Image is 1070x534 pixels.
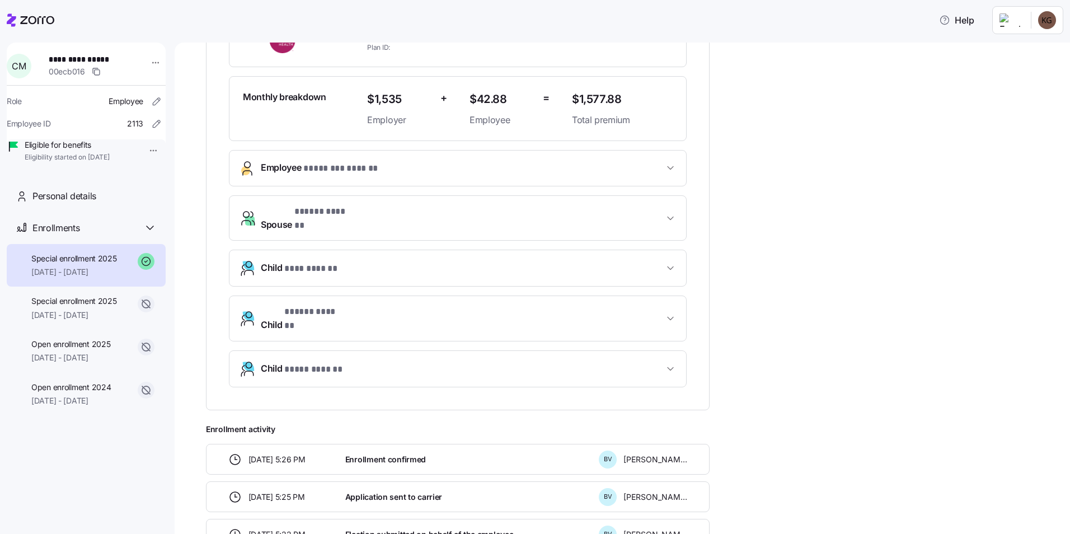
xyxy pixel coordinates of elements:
[31,339,110,350] span: Open enrollment 2025
[243,90,326,104] span: Monthly breakdown
[930,9,983,31] button: Help
[367,90,431,109] span: $1,535
[345,491,442,503] span: Application sent to carrier
[7,96,22,107] span: Role
[543,90,550,106] span: =
[623,454,687,465] span: [PERSON_NAME]
[261,362,345,377] span: Child
[31,352,110,363] span: [DATE] - [DATE]
[31,395,111,406] span: [DATE] - [DATE]
[572,90,673,109] span: $1,577.88
[440,90,447,106] span: +
[470,90,534,109] span: $42.88
[32,221,79,235] span: Enrollments
[345,454,426,465] span: Enrollment confirmed
[25,139,110,151] span: Eligible for benefits
[604,456,612,462] span: B V
[31,310,117,321] span: [DATE] - [DATE]
[49,66,85,77] span: 00ecb016
[31,296,117,307] span: Special enrollment 2025
[127,118,143,129] span: 2113
[261,261,337,276] span: Child
[31,382,111,393] span: Open enrollment 2024
[206,424,710,435] span: Enrollment activity
[604,494,612,500] span: B V
[1038,11,1056,29] img: b34cea83cf096b89a2fb04a6d3fa81b3
[25,153,110,162] span: Eligibility started on [DATE]
[109,96,143,107] span: Employee
[470,113,534,127] span: Employee
[248,491,305,503] span: [DATE] 5:25 PM
[572,113,673,127] span: Total premium
[31,266,117,278] span: [DATE] - [DATE]
[367,43,390,52] span: Plan ID:
[31,253,117,264] span: Special enrollment 2025
[261,305,345,332] span: Child
[261,205,353,232] span: Spouse
[261,161,381,176] span: Employee
[7,118,51,129] span: Employee ID
[939,13,974,27] span: Help
[248,454,306,465] span: [DATE] 5:26 PM
[12,62,26,71] span: C M
[32,189,96,203] span: Personal details
[367,113,431,127] span: Employer
[623,491,687,503] span: [PERSON_NAME]
[999,13,1022,27] img: Employer logo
